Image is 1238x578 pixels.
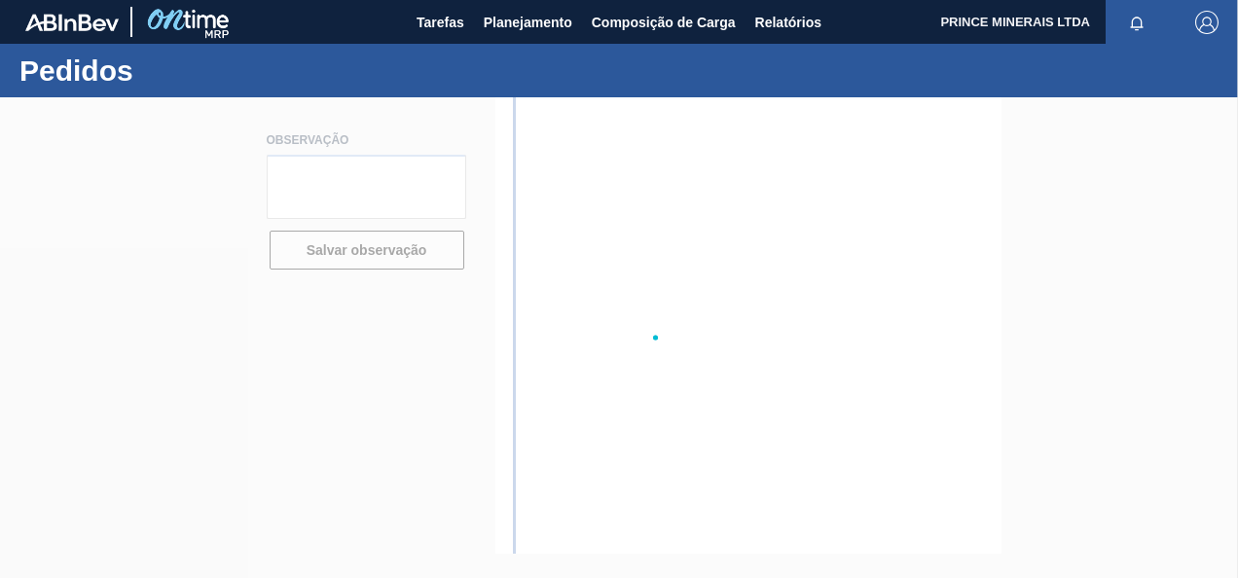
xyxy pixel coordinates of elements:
button: Notificações [1106,9,1168,36]
h1: Pedidos [19,59,365,82]
span: Composição de Carga [592,11,736,34]
img: Logout [1195,11,1219,34]
img: TNhmsLtSVTkK8tSr43FrP2fwEKptu5GPRR3wAAAABJRU5ErkJggg== [25,14,119,31]
span: Relatórios [755,11,821,34]
span: Planejamento [484,11,572,34]
span: Tarefas [417,11,464,34]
